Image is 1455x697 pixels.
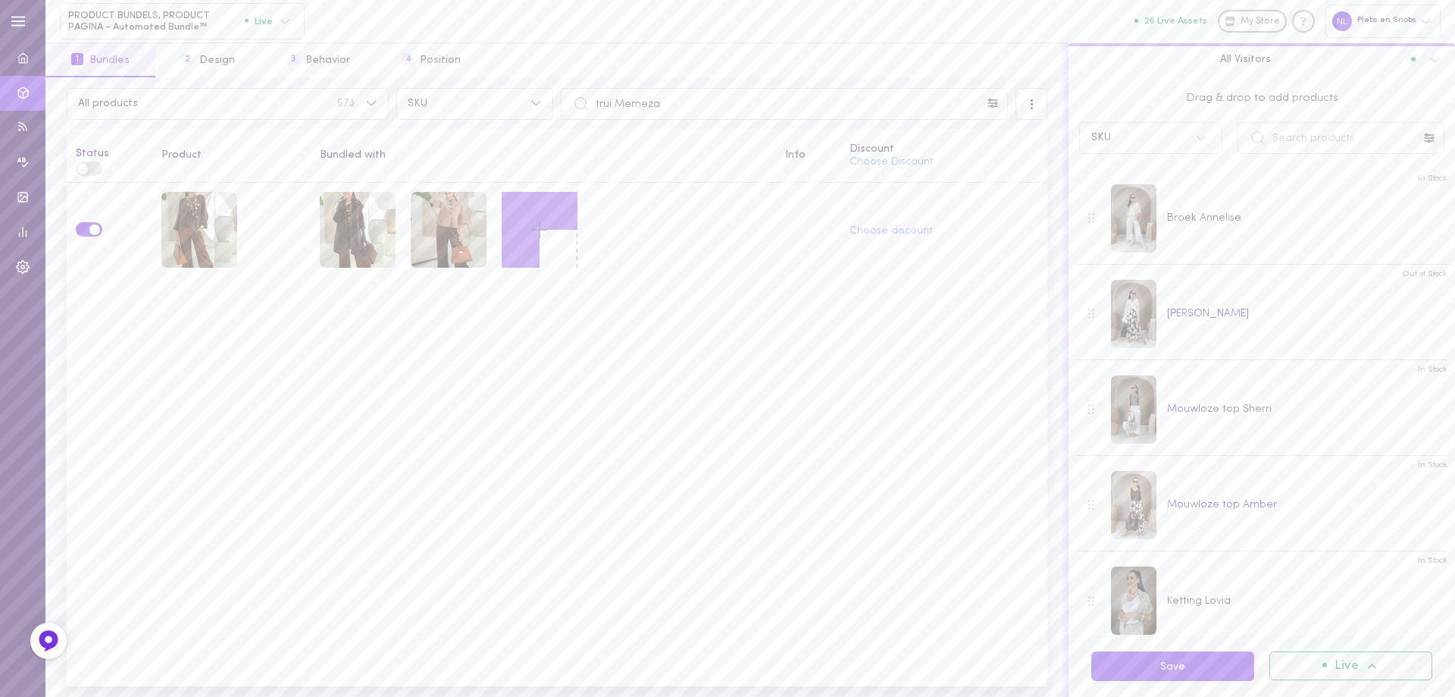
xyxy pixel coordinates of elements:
[261,43,376,77] button: 3Behavior
[1418,555,1447,567] span: In Stock
[408,99,520,109] span: SKU
[1134,16,1207,26] button: 26 Live Assets
[1402,268,1447,280] span: Out of Stock
[245,16,273,26] span: Live
[402,53,414,65] span: 4
[376,43,487,77] button: 4Position
[45,43,155,77] button: 1Bundles
[161,150,302,161] div: Product
[1167,210,1241,226] div: Broek Annelise
[78,99,337,109] span: All products
[1167,306,1249,322] div: [PERSON_NAME]
[68,10,245,33] span: PRODUCT BUNDELS, PRODUCT PAGINA - Automated Bundle™
[1325,5,1441,37] div: Plebs en Snobs
[1241,15,1280,29] span: My Store
[561,88,1008,120] input: Search products
[1292,10,1315,33] div: Knowledge center
[337,99,355,109] span: 573
[850,157,934,168] button: Choose Discount
[1335,660,1359,673] span: Live
[1418,173,1447,184] span: In Stock
[411,192,487,271] div: broek Roneza
[1167,593,1231,609] div: Ketting Lovia
[1269,651,1432,680] button: Live
[161,192,237,271] div: trui Memeza
[1091,651,1254,681] button: Save
[1218,10,1287,33] a: My Store
[1220,52,1271,66] span: All Visitors
[287,53,299,65] span: 3
[37,629,60,652] img: Feedback Button
[1134,16,1218,27] a: 26 Live Assets
[320,150,768,161] div: Bundled with
[850,144,1039,155] div: Discount
[71,53,83,65] span: 1
[1418,364,1447,375] span: In Stock
[76,138,144,159] div: Status
[67,88,389,120] button: All products573
[1167,401,1272,417] div: Mouwloze top Sherri
[396,88,553,120] button: SKU
[181,53,193,65] span: 2
[155,43,261,77] button: 2Design
[785,150,832,161] div: Info
[1418,460,1447,471] span: In Stock
[850,226,933,237] button: Choose discount
[1091,133,1111,143] div: SKU
[320,192,396,271] div: bontgilet breanna
[1238,122,1444,154] input: Search products
[1167,497,1277,513] div: Mouwloze top Amber
[1079,90,1444,107] span: Drag & drop to add products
